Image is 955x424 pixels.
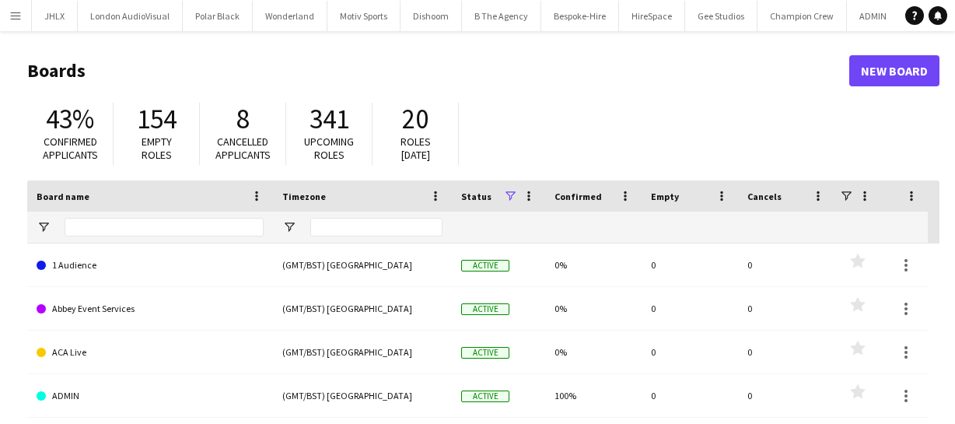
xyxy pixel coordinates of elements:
[327,1,401,31] button: Motiv Sports
[642,287,738,330] div: 0
[183,1,253,31] button: Polar Black
[461,347,509,359] span: Active
[37,244,264,287] a: 1 Audience
[738,374,834,417] div: 0
[46,102,94,136] span: 43%
[401,135,431,162] span: Roles [DATE]
[37,191,89,202] span: Board name
[253,1,327,31] button: Wonderland
[849,55,939,86] a: New Board
[37,374,264,418] a: ADMIN
[282,220,296,234] button: Open Filter Menu
[65,218,264,237] input: Board name Filter Input
[273,374,452,417] div: (GMT/BST) [GEOGRAPHIC_DATA]
[461,191,491,202] span: Status
[545,287,642,330] div: 0%
[43,135,98,162] span: Confirmed applicants
[273,244,452,286] div: (GMT/BST) [GEOGRAPHIC_DATA]
[401,1,462,31] button: Dishoom
[747,191,782,202] span: Cancels
[461,303,509,315] span: Active
[619,1,685,31] button: HireSpace
[310,218,443,237] input: Timezone Filter Input
[142,135,172,162] span: Empty roles
[545,331,642,373] div: 0%
[545,374,642,417] div: 100%
[37,220,51,234] button: Open Filter Menu
[236,102,250,136] span: 8
[37,287,264,331] a: Abbey Event Services
[642,244,738,286] div: 0
[757,1,847,31] button: Champion Crew
[738,287,834,330] div: 0
[554,191,602,202] span: Confirmed
[642,331,738,373] div: 0
[282,191,326,202] span: Timezone
[273,331,452,373] div: (GMT/BST) [GEOGRAPHIC_DATA]
[642,374,738,417] div: 0
[738,331,834,373] div: 0
[78,1,183,31] button: London AudioVisual
[304,135,354,162] span: Upcoming roles
[137,102,177,136] span: 154
[738,244,834,286] div: 0
[27,59,849,82] h1: Boards
[273,287,452,330] div: (GMT/BST) [GEOGRAPHIC_DATA]
[462,1,541,31] button: B The Agency
[847,1,900,31] button: ADMIN
[37,331,264,374] a: ACA Live
[310,102,349,136] span: 341
[461,391,509,402] span: Active
[461,260,509,272] span: Active
[402,102,429,136] span: 20
[541,1,619,31] button: Bespoke-Hire
[685,1,757,31] button: Gee Studios
[651,191,679,202] span: Empty
[32,1,78,31] button: JHLX
[545,244,642,286] div: 0%
[215,135,271,162] span: Cancelled applicants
